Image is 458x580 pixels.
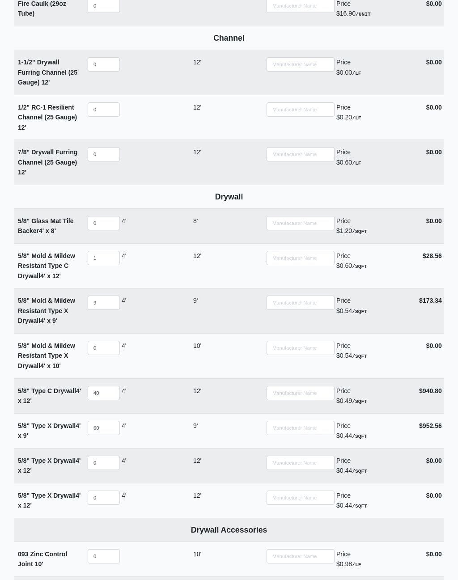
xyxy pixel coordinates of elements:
[88,549,120,563] input: quantity
[18,467,21,474] span: x
[52,317,57,324] span: 9'
[193,297,198,304] span: 9'
[267,491,335,505] input: Search
[18,59,77,86] strong: 1-1/2" Drywall Furring Channel (25 Gauge)
[18,422,81,440] strong: 5/8" Type X Drywall
[426,550,442,558] strong: $0.00
[18,252,75,279] strong: 5/8" Mold & Mildew Resistant Type C Drywall
[46,227,49,234] span: x
[426,148,442,156] strong: $0.00
[40,272,45,279] span: 4'
[23,397,32,404] span: 12'
[336,341,408,351] div: Price
[426,104,442,111] strong: $0.00
[352,161,361,166] strong: /LF
[18,124,26,131] span: 12'
[336,341,408,361] div: $0.54
[267,251,335,265] input: Search
[352,469,367,474] strong: /SQFT
[267,296,335,310] input: Search
[213,34,244,42] b: Channel
[18,217,74,235] strong: 5/8" Glass Mat Tile Backer
[215,192,243,201] b: Drywall
[336,216,408,226] div: Price
[267,549,335,563] input: Search
[336,216,408,236] div: $1.20
[193,457,201,464] span: 12'
[88,251,120,265] input: quantity
[52,272,61,279] span: 12'
[122,342,127,349] span: 4'
[352,229,367,234] strong: /SQFT
[352,504,367,509] strong: /SQFT
[41,79,50,86] span: 12'
[18,104,77,131] strong: 1/2" RC-1 Resilient Channel (25 Gauge)
[336,251,408,261] div: Price
[88,386,120,400] input: quantity
[267,57,335,72] input: Search
[47,362,51,369] span: x
[336,386,408,396] div: Price
[18,457,81,474] strong: 5/8" Type X Drywall
[122,387,127,394] span: 4'
[88,216,120,230] input: quantity
[336,491,408,511] div: $0.44
[18,342,75,369] strong: 5/8" Mold & Mildew Resistant Type X Drywall
[88,57,120,72] input: quantity
[336,491,408,501] div: Price
[267,147,335,161] input: Search
[18,502,21,509] span: x
[336,102,408,123] div: $0.20
[18,550,67,568] strong: 093 Zinc Control Joint
[336,549,408,559] div: Price
[35,560,43,567] span: 10'
[191,525,267,534] b: Drywall Accessories
[336,456,408,466] div: Price
[267,456,335,470] input: Search
[193,252,201,259] span: 12'
[193,217,198,224] span: 8'
[88,341,120,355] input: quantity
[18,148,77,176] strong: 7/8" Drywall Furring Channel (25 Gauge)
[426,59,442,66] strong: $0.00
[47,317,51,324] span: x
[352,115,361,121] strong: /LF
[18,387,81,405] strong: 5/8" Type C Drywall
[76,387,81,394] span: 4'
[193,550,201,558] span: 10'
[267,421,335,435] input: Search
[336,456,408,476] div: $0.44
[356,12,371,17] strong: /UNIT
[88,296,120,310] input: quantity
[336,147,408,167] div: $0.60
[352,264,367,269] strong: /SQFT
[336,296,408,316] div: $0.54
[122,252,127,259] span: 4'
[193,422,198,429] span: 9'
[18,397,21,404] span: x
[23,467,32,474] span: 12'
[423,252,442,259] strong: $28.56
[18,432,21,439] span: x
[18,169,26,176] span: 12'
[426,217,442,224] strong: $0.00
[23,432,28,439] span: 9'
[40,317,45,324] span: 4'
[122,457,127,464] span: 4'
[76,422,81,429] span: 4'
[267,341,335,355] input: Search
[426,492,442,499] strong: $0.00
[336,421,408,431] div: Price
[39,227,44,234] span: 4'
[76,492,81,499] span: 4'
[40,362,45,369] span: 4'
[426,457,442,464] strong: $0.00
[352,562,361,567] strong: /LF
[88,491,120,505] input: quantity
[23,502,32,509] span: 12'
[193,104,201,111] span: 12'
[352,71,361,76] strong: /LF
[193,342,201,349] span: 10'
[193,148,201,156] span: 12'
[352,434,367,439] strong: /SQFT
